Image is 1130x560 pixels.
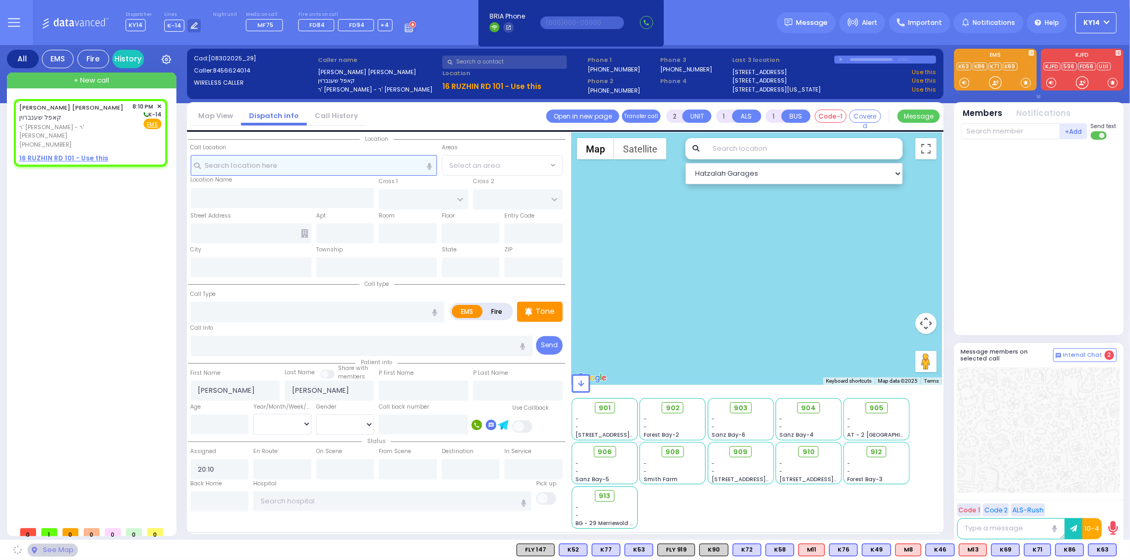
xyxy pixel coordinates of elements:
label: [PERSON_NAME] [PERSON_NAME] [318,68,439,77]
label: Location Name [191,176,233,184]
a: Use this [912,76,936,85]
span: 0 [84,528,100,536]
span: - [576,467,579,475]
a: Open this area in Google Maps (opens a new window) [574,371,609,385]
label: Entry Code [504,212,535,220]
div: BLS [862,544,891,556]
label: Use Callback [512,404,549,412]
a: 596 [1062,62,1077,70]
span: - [644,415,647,423]
span: ✕ [157,102,162,111]
a: Use this [912,68,936,77]
label: Last Name [284,368,315,377]
button: Drag Pegman onto the map to open Street View [915,351,937,372]
label: Medic on call [246,12,286,18]
span: KY14 [1084,18,1100,28]
div: M8 [895,544,921,556]
span: - [644,459,647,467]
button: Notifications [1017,107,1071,120]
span: קאפל שענברוין [19,113,61,122]
label: Cad: [194,54,315,63]
span: Sanz Bay-6 [711,431,745,439]
button: +Add [1060,123,1088,139]
label: Floor [442,212,455,220]
div: K53 [625,544,653,556]
label: Fire [482,305,512,318]
span: Sanz Bay-4 [779,431,814,439]
a: FD56 [1078,62,1096,70]
span: Notifications [973,18,1015,28]
label: Call Type [191,290,216,299]
div: BLS [829,544,858,556]
a: K63 [957,62,972,70]
span: Forest Bay-3 [848,475,883,483]
span: MF75 [257,21,273,29]
span: [PHONE_NUMBER] [19,140,72,149]
input: Search a contact [442,56,567,69]
input: (000)000-00000 [540,16,624,29]
span: Phone 4 [660,77,729,86]
span: K-14 [142,111,162,119]
div: BLS [1055,544,1084,556]
span: Call type [359,280,394,288]
label: ZIP [504,246,512,254]
div: K86 [1055,544,1084,556]
label: From Scene [379,447,411,456]
div: ALS [959,544,987,556]
u: 16 RUZHIN RD 101 - Use this [19,153,108,162]
p: Tone [536,306,555,317]
span: Phone 3 [660,56,729,65]
button: Map camera controls [915,313,937,334]
button: Members [963,107,1003,120]
a: [STREET_ADDRESS] [733,76,787,85]
span: - [848,459,851,467]
label: Age [191,403,201,411]
label: Last 3 location [733,56,834,65]
label: On Scene [316,447,342,456]
span: [08302025_29] [208,54,256,62]
div: BLS [1088,544,1117,556]
button: KY14 [1075,12,1117,33]
span: 0 [63,528,78,536]
span: - [711,459,715,467]
div: K63 [1088,544,1117,556]
button: Transfer call [622,110,661,123]
span: 906 [598,447,612,457]
span: 0 [147,528,163,536]
div: BLS [592,544,620,556]
div: ALS KJ [895,544,921,556]
input: Search location here [191,155,437,175]
span: 0 [20,528,36,536]
label: Night unit [213,12,237,18]
span: - [779,423,782,431]
button: Show satellite imagery [614,138,666,159]
img: message.svg [785,19,793,26]
span: Alert [862,18,877,28]
span: members [338,373,365,381]
a: Open in new page [546,110,619,123]
label: Location [442,69,584,78]
button: Send [536,336,563,355]
span: - [711,423,715,431]
span: Location [360,135,394,143]
span: 0 [105,528,121,536]
div: BLS [733,544,761,556]
label: Township [316,246,343,254]
div: All [7,50,39,68]
a: Util [1097,62,1111,70]
input: Search location [706,138,902,159]
span: [STREET_ADDRESS][PERSON_NAME] [711,475,812,483]
span: - [576,459,579,467]
label: קאפל שענברוין [318,76,439,85]
button: Covered [849,110,881,123]
div: BLS [625,544,653,556]
label: Room [379,212,395,220]
span: - [711,467,715,475]
label: WIRELESS CALLER [194,78,315,87]
span: Smith Farm [644,475,678,483]
span: - [711,415,715,423]
label: Dispatcher [126,12,152,18]
a: K69 [1003,62,1018,70]
button: Internal Chat 2 [1053,348,1117,362]
button: Code 2 [983,503,1009,517]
